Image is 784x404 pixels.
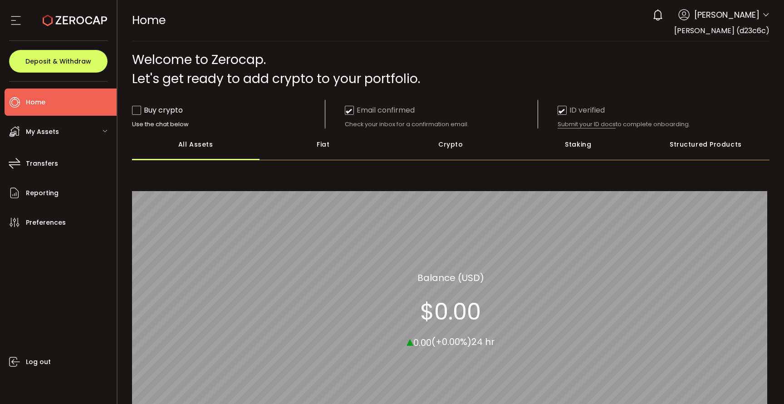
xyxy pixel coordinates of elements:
span: (+0.00%) [431,335,471,348]
span: Deposit & Withdraw [25,58,91,64]
span: ▴ [407,331,413,350]
iframe: Chat Widget [739,360,784,404]
span: Submit your ID docs [558,120,616,128]
span: Log out [26,355,51,369]
section: Balance (USD) [417,271,484,284]
span: Reporting [26,187,59,200]
span: My Assets [26,125,59,138]
div: Email confirmed [345,104,415,116]
div: Use the chat below [132,120,325,128]
span: Transfers [26,157,58,170]
span: Preferences [26,216,66,229]
section: $0.00 [420,298,481,325]
span: Home [132,12,166,28]
span: 24 hr [471,335,495,348]
span: [PERSON_NAME] [694,9,759,21]
div: Structured Products [642,128,769,160]
div: to complete onboarding. [558,120,751,128]
div: Welcome to Zerocap. Let's get ready to add crypto to your portfolio. [132,50,770,89]
div: Check your inbox for a confirmation email. [345,120,538,128]
div: Buy crypto [132,104,183,116]
span: Home [26,96,45,109]
button: Deposit & Withdraw [9,50,108,73]
div: Staking [514,128,642,160]
span: 0.00 [413,336,431,349]
div: Fiat [260,128,387,160]
div: All Assets [132,128,260,160]
div: ID verified [558,104,605,116]
div: Crypto [387,128,514,160]
span: [PERSON_NAME] (d23c6c) [674,25,769,36]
